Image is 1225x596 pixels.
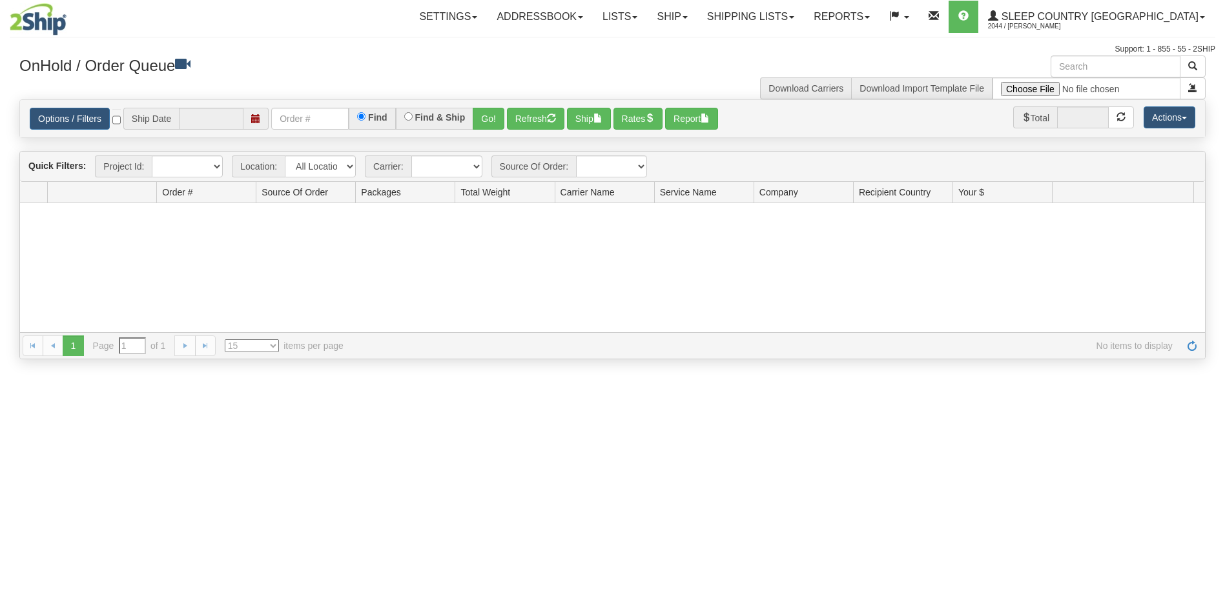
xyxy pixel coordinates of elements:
[958,186,984,199] span: Your $
[262,186,328,199] span: Source Of Order
[362,339,1173,352] span: No items to display
[63,335,83,356] span: 1
[368,113,387,122] label: Find
[95,155,152,177] span: Project Id:
[665,108,718,130] button: Report
[1180,55,1206,77] button: Search
[10,3,67,35] img: logo2044.jpg
[804,1,880,33] a: Reports
[988,20,1085,33] span: 2044 / [PERSON_NAME]
[593,1,647,33] a: Lists
[660,186,717,199] span: Service Name
[647,1,697,33] a: Ship
[1144,106,1195,128] button: Actions
[697,1,804,33] a: Shipping lists
[561,186,615,199] span: Carrier Name
[232,155,285,177] span: Location:
[487,1,593,33] a: Addressbook
[365,155,411,177] span: Carrier:
[859,186,931,199] span: Recipient Country
[473,108,504,130] button: Go!
[1013,106,1058,128] span: Total
[860,83,984,94] a: Download Import Template File
[613,108,663,130] button: Rates
[20,152,1205,182] div: grid toolbar
[19,55,603,74] h3: OnHold / Order Queue
[759,186,798,199] span: Company
[93,337,166,354] span: Page of 1
[10,44,1215,55] div: Support: 1 - 855 - 55 - 2SHIP
[1182,335,1202,356] a: Refresh
[491,155,577,177] span: Source Of Order:
[993,77,1180,99] input: Import
[123,108,179,130] span: Ship Date
[1051,55,1180,77] input: Search
[460,186,510,199] span: Total Weight
[225,339,344,352] span: items per page
[978,1,1215,33] a: Sleep Country [GEOGRAPHIC_DATA] 2044 / [PERSON_NAME]
[162,186,192,199] span: Order #
[409,1,487,33] a: Settings
[415,113,466,122] label: Find & Ship
[567,108,611,130] button: Ship
[28,159,86,172] label: Quick Filters:
[507,108,564,130] button: Refresh
[361,186,400,199] span: Packages
[768,83,843,94] a: Download Carriers
[30,108,110,130] a: Options / Filters
[998,11,1199,22] span: Sleep Country [GEOGRAPHIC_DATA]
[271,108,349,130] input: Order #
